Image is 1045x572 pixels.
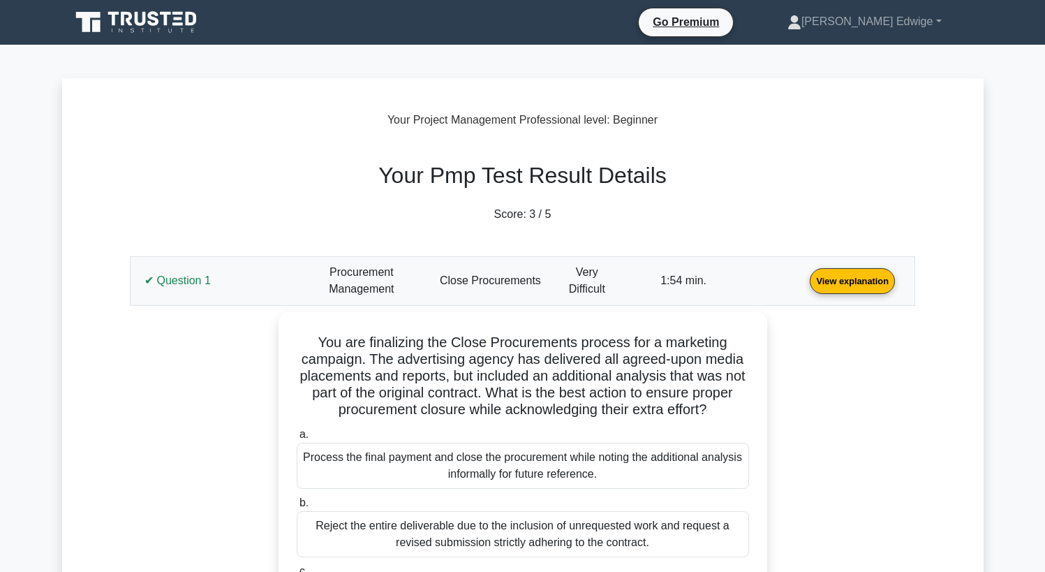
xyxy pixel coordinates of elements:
[121,162,924,189] h2: Your Pmp Test Result Details
[754,8,975,36] a: [PERSON_NAME] Edwige
[297,511,749,557] div: Reject the entire deliverable due to the inclusion of unrequested work and request a revised subm...
[295,334,750,418] h5: You are finalizing the Close Procurements process for a marketing campaign. The advertising agenc...
[62,112,984,129] div: : Beginner
[387,114,607,126] span: Your Project Management Professional level
[644,13,727,31] a: Go Premium
[299,428,309,440] span: a.
[804,274,901,286] a: View explanation
[297,443,749,489] div: Process the final payment and close the procurement while noting the additional analysis informal...
[299,497,309,508] span: b.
